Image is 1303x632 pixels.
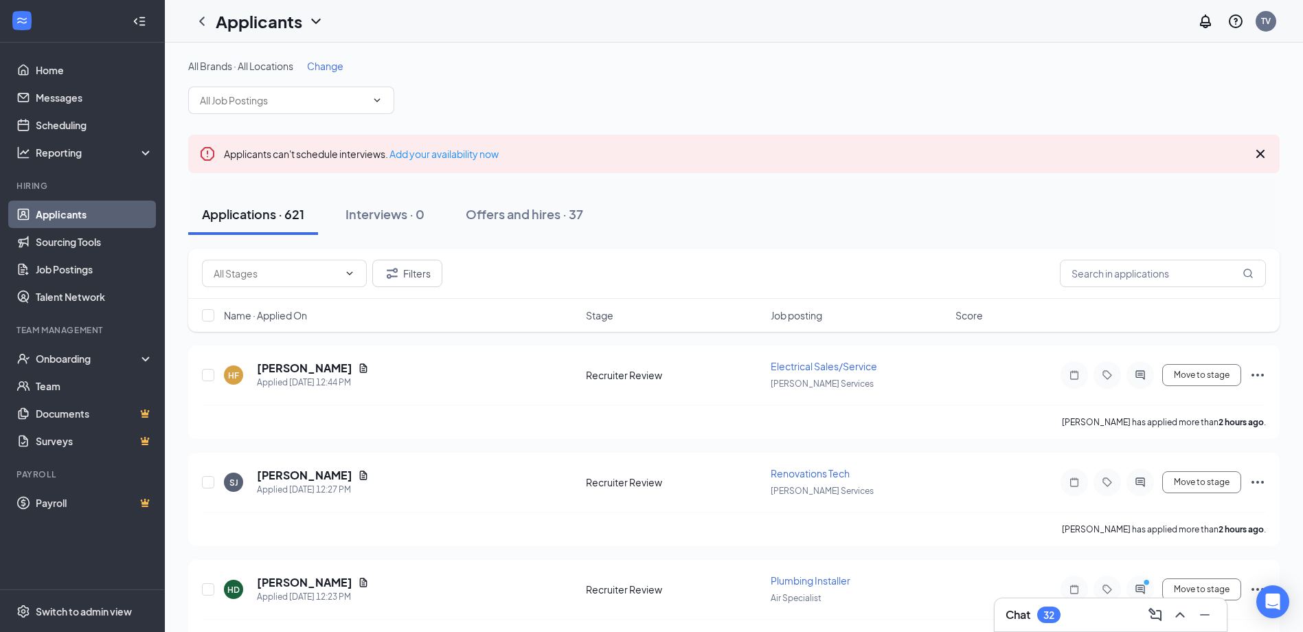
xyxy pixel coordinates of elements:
div: Offers and hires · 37 [466,205,583,223]
div: SJ [229,477,238,488]
svg: QuestionInfo [1227,13,1244,30]
svg: ChevronDown [308,13,324,30]
button: Filter Filters [372,260,442,287]
svg: Note [1066,477,1083,488]
a: DocumentsCrown [36,400,153,427]
svg: UserCheck [16,352,30,365]
button: ComposeMessage [1144,604,1166,626]
button: Move to stage [1162,471,1241,493]
span: Job posting [771,308,822,322]
svg: Settings [16,605,30,618]
svg: Collapse [133,14,146,28]
div: Open Intercom Messenger [1256,585,1289,618]
span: All Brands · All Locations [188,60,293,72]
div: Onboarding [36,352,141,365]
h3: Chat [1006,607,1030,622]
svg: Tag [1099,370,1115,381]
svg: Analysis [16,146,30,159]
div: Recruiter Review [586,368,762,382]
p: [PERSON_NAME] has applied more than . [1062,523,1266,535]
span: Score [955,308,983,322]
a: Home [36,56,153,84]
div: Interviews · 0 [345,205,424,223]
svg: ChevronDown [344,268,355,279]
div: Recruiter Review [586,583,762,596]
a: Sourcing Tools [36,228,153,256]
b: 2 hours ago [1219,524,1264,534]
div: Recruiter Review [586,475,762,489]
svg: Document [358,577,369,588]
span: Applicants can't schedule interviews. [224,148,499,160]
svg: Notifications [1197,13,1214,30]
svg: Ellipses [1249,474,1266,490]
span: Stage [586,308,613,322]
input: Search in applications [1060,260,1266,287]
a: PayrollCrown [36,489,153,517]
div: HD [227,584,240,596]
span: [PERSON_NAME] Services [771,486,874,496]
span: Change [307,60,343,72]
input: All Job Postings [200,93,366,108]
div: Applied [DATE] 12:23 PM [257,590,369,604]
svg: Error [199,146,216,162]
div: Reporting [36,146,154,159]
div: Hiring [16,180,150,192]
span: Name · Applied On [224,308,307,322]
svg: Tag [1099,584,1115,595]
div: 32 [1043,609,1054,621]
div: Switch to admin view [36,605,132,618]
p: [PERSON_NAME] has applied more than . [1062,416,1266,428]
div: Applied [DATE] 12:44 PM [257,376,369,390]
div: Payroll [16,469,150,480]
span: Renovations Tech [771,467,850,479]
a: SurveysCrown [36,427,153,455]
b: 2 hours ago [1219,417,1264,427]
svg: Filter [384,265,400,282]
svg: ChevronUp [1172,607,1188,623]
svg: Tag [1099,477,1115,488]
a: Team [36,372,153,400]
svg: ChevronLeft [194,13,210,30]
span: Air Specialist [771,593,822,603]
svg: Ellipses [1249,581,1266,598]
svg: MagnifyingGlass [1243,268,1254,279]
h5: [PERSON_NAME] [257,575,352,590]
svg: PrimaryDot [1140,578,1157,589]
a: Talent Network [36,283,153,311]
svg: Ellipses [1249,367,1266,383]
h5: [PERSON_NAME] [257,361,352,376]
button: Move to stage [1162,364,1241,386]
span: Plumbing Installer [771,574,850,587]
button: Minimize [1194,604,1216,626]
svg: ActiveChat [1132,477,1148,488]
h1: Applicants [216,10,302,33]
div: Team Management [16,324,150,336]
button: Move to stage [1162,578,1241,600]
svg: Note [1066,584,1083,595]
h5: [PERSON_NAME] [257,468,352,483]
svg: Document [358,363,369,374]
svg: Note [1066,370,1083,381]
a: Messages [36,84,153,111]
div: HF [228,370,239,381]
a: Applicants [36,201,153,228]
a: Job Postings [36,256,153,283]
svg: ActiveChat [1132,370,1148,381]
span: Electrical Sales/Service [771,360,877,372]
span: [PERSON_NAME] Services [771,379,874,389]
svg: ComposeMessage [1147,607,1164,623]
a: Scheduling [36,111,153,139]
svg: Minimize [1197,607,1213,623]
a: Add your availability now [389,148,499,160]
button: ChevronUp [1169,604,1191,626]
div: Applications · 621 [202,205,304,223]
input: All Stages [214,266,339,281]
svg: Document [358,470,369,481]
svg: Cross [1252,146,1269,162]
svg: ChevronDown [372,95,383,106]
svg: WorkstreamLogo [15,14,29,27]
div: TV [1261,15,1271,27]
div: Applied [DATE] 12:27 PM [257,483,369,497]
svg: ActiveChat [1132,584,1148,595]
